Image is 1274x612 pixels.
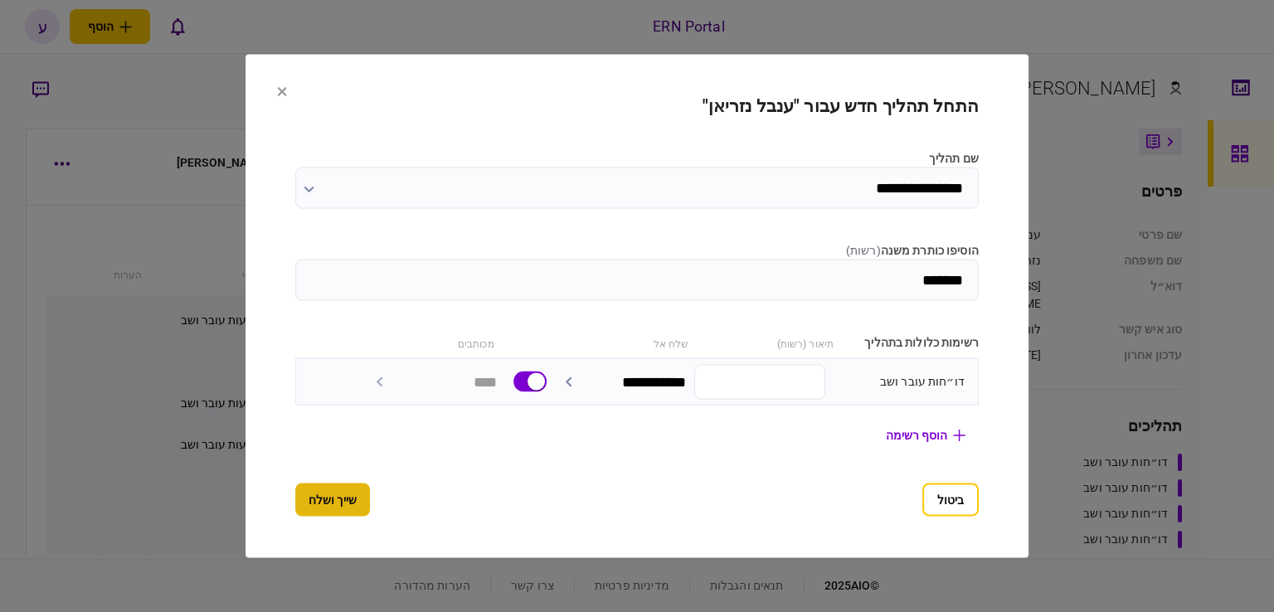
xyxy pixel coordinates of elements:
[295,168,979,209] input: שם תהליך
[697,334,834,352] div: תיאור (רשות)
[834,373,965,391] div: דו״חות עובר ושב
[357,334,494,352] div: מכותבים
[842,334,979,352] div: רשימות כלולות בתהליך
[295,260,979,301] input: הוסיפו כותרת משנה
[922,483,979,517] button: ביטול
[873,420,979,450] button: הוסף רשימה
[295,150,979,168] label: שם תהליך
[846,244,881,257] span: ( רשות )
[552,334,689,352] div: שלח אל
[295,242,979,260] label: הוסיפו כותרת משנה
[295,483,370,517] button: שייך ושלח
[295,96,979,117] h2: התחל תהליך חדש עבור "ענבל נזריאן"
